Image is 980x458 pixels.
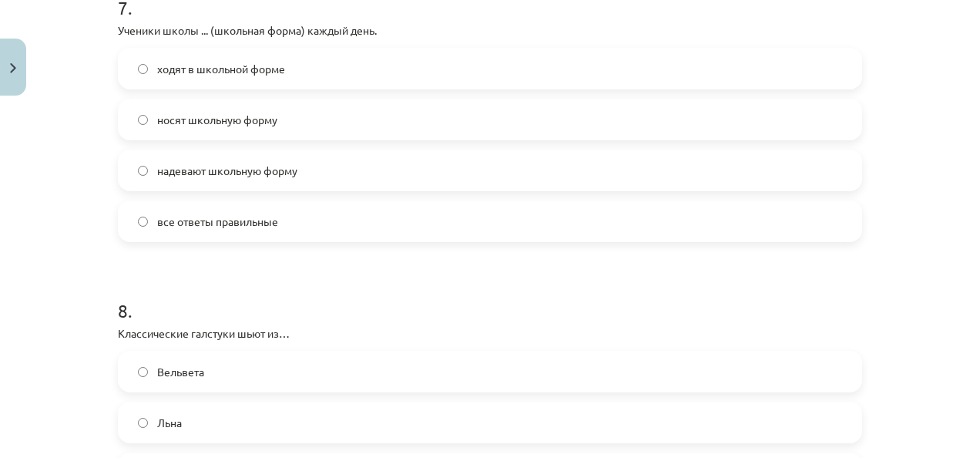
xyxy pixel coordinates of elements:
[118,325,862,342] p: Классические галстуки шьют из…
[157,163,297,179] span: надевают школьную форму
[10,63,16,73] img: icon-close-lesson-0947bae3869378f0d4975bcd49f059093ad1ed9edebbc8119c70593378902aed.svg
[138,367,148,377] input: Вельвета
[118,22,862,39] p: Ученики школы ... (школьная форма) каждый день.
[138,418,148,428] input: Льна
[157,61,285,77] span: ходят в школьной форме
[138,64,148,74] input: ходят в школьной форме
[118,273,862,321] h1: 8 .
[138,217,148,227] input: все ответы правильные
[157,415,182,431] span: Льна
[138,166,148,176] input: надевают школьную форму
[157,214,278,230] span: все ответы правильные
[138,115,148,125] input: носят школьную форму
[157,112,277,128] span: носят школьную форму
[157,364,204,380] span: Вельвета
